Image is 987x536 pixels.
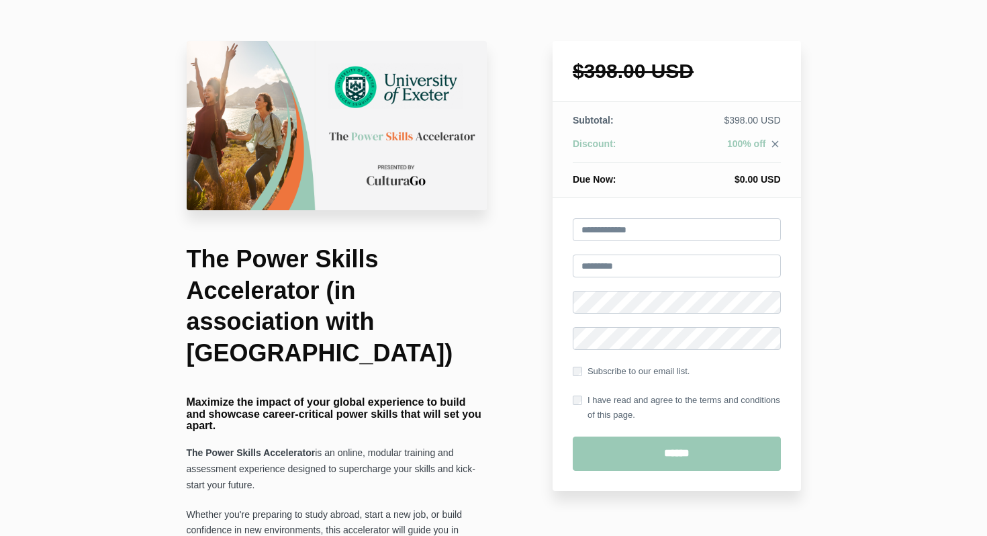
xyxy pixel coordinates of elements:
[573,367,582,376] input: Subscribe to our email list.
[187,41,487,210] img: 83720c0-6e26-5801-a5d4-42ecd71128a7_University_of_Exeter_Checkout_Page.png
[187,447,316,458] strong: The Power Skills Accelerator
[663,114,780,137] td: $398.00 USD
[573,115,614,126] span: Subtotal:
[573,396,582,405] input: I have read and agree to the terms and conditions of this page.
[573,163,663,187] th: Due Now:
[187,445,487,494] p: is an online, modular training and assessment experience designed to supercharge your skills and ...
[187,244,487,369] h1: The Power Skills Accelerator (in association with [GEOGRAPHIC_DATA])
[187,396,487,432] h4: Maximize the impact of your global experience to build and showcase career-critical power skills ...
[727,138,766,149] span: 100% off
[735,174,780,185] span: $0.00 USD
[766,138,781,153] a: close
[769,138,781,150] i: close
[573,61,781,81] h1: $398.00 USD
[573,393,781,422] label: I have read and agree to the terms and conditions of this page.
[573,364,690,379] label: Subscribe to our email list.
[573,137,663,163] th: Discount:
